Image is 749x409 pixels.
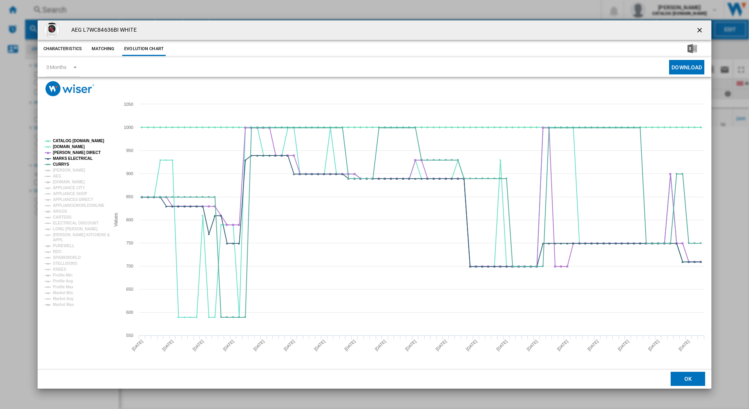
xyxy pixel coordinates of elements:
tspan: Profile Avg [53,279,73,283]
tspan: Market Max [53,302,74,307]
tspan: [DATE] [252,339,265,352]
tspan: [DATE] [556,339,569,352]
button: Matching [86,42,120,56]
button: getI18NText('BUTTONS.CLOSE_DIALOG') [693,22,708,38]
tspan: CURRYS [53,162,69,166]
tspan: Market Avg [53,297,73,301]
tspan: APPLIANCE SHOP [53,192,87,196]
img: logo_wiser_300x94.png [45,81,94,96]
tspan: ELECTRICAL DISCOUNT [53,221,98,225]
tspan: SPARKWORLD [53,255,81,260]
tspan: [DATE] [677,339,690,352]
tspan: Market Min [53,291,73,295]
tspan: KNEES [53,267,66,271]
tspan: 550 [126,333,133,338]
tspan: 950 [126,148,133,153]
tspan: LONG [PERSON_NAME] [53,227,98,231]
tspan: 900 [126,171,133,176]
tspan: AEG [53,174,62,178]
button: Evolution chart [122,42,166,56]
tspan: [DOMAIN_NAME] [53,145,85,149]
tspan: [DATE] [526,339,539,352]
tspan: [DATE] [465,339,478,352]
tspan: CARTERS [53,215,72,219]
tspan: [DATE] [617,339,630,352]
tspan: [DATE] [313,339,326,352]
tspan: [DATE] [161,339,174,352]
tspan: STELLISONS [53,261,77,266]
div: 3 Months [46,64,67,70]
h4: AEG L7WC84636BI WHITE [67,26,137,34]
button: Characteristics [42,42,84,56]
tspan: 1050 [124,102,133,107]
tspan: [PERSON_NAME] KITCHENS & [53,233,110,237]
tspan: [DATE] [282,339,295,352]
tspan: MARKS ELECTRICAL [53,156,92,161]
tspan: [DATE] [343,339,356,352]
button: Download in Excel [675,42,709,56]
tspan: Profile Min [53,273,72,277]
tspan: [DATE] [647,339,660,352]
tspan: APPL [53,238,63,242]
tspan: 600 [126,310,133,315]
tspan: PUREWELL [53,244,74,248]
ng-md-icon: getI18NText('BUTTONS.CLOSE_DIALOG') [696,26,705,36]
tspan: APPLIANCEWORLDONLINE [53,203,105,208]
tspan: CATALOG [DOMAIN_NAME] [53,139,104,143]
img: excel-24x24.png [687,44,697,53]
tspan: [DOMAIN_NAME] [53,180,85,184]
tspan: 650 [126,287,133,291]
tspan: Profile Max [53,285,74,289]
tspan: [DATE] [495,339,508,352]
tspan: [DATE] [222,339,235,352]
tspan: 800 [126,217,133,222]
tspan: [DATE] [192,339,204,352]
tspan: [PERSON_NAME] DIRECT [53,150,101,155]
tspan: [DATE] [586,339,599,352]
button: Download [669,60,704,74]
tspan: APPLIANCES DIRECT [53,197,93,202]
tspan: RDO [53,250,62,254]
tspan: [DATE] [374,339,387,352]
tspan: [DATE] [404,339,417,352]
img: L7WC84636BI_1_15229899_Supersize.jpg [44,22,60,38]
tspan: [DATE] [131,339,144,352]
tspan: [PERSON_NAME] [53,168,85,172]
tspan: ARGOS [53,209,67,214]
md-dialog: Product popup [38,20,712,389]
tspan: Values [113,213,119,227]
button: OK [671,372,705,386]
tspan: APPLIANCE CITY [53,186,85,190]
tspan: 750 [126,241,133,245]
tspan: 1000 [124,125,133,130]
tspan: 850 [126,194,133,199]
tspan: [DATE] [434,339,447,352]
tspan: 700 [126,264,133,268]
